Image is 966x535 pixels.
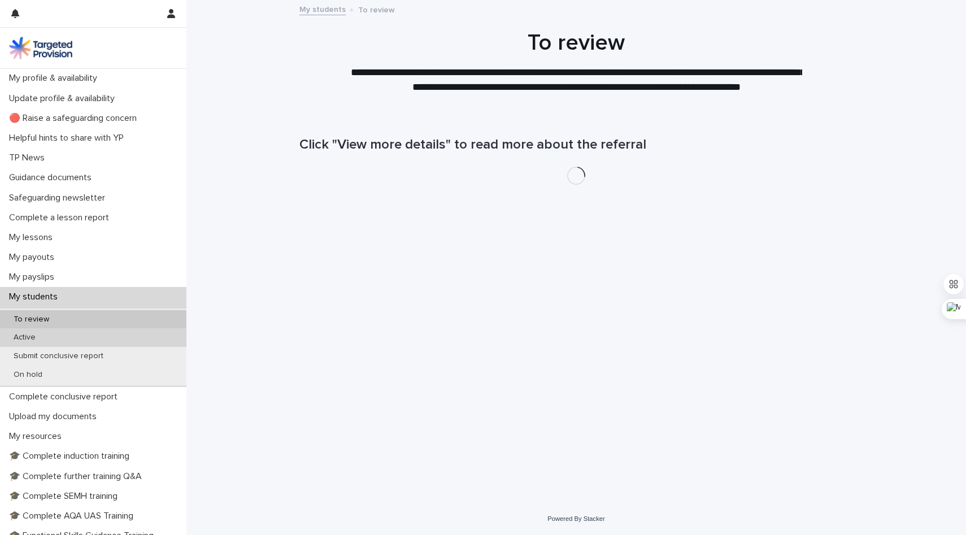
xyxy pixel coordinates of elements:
p: 🎓 Complete induction training [5,451,138,462]
p: Submit conclusive report [5,351,112,361]
h1: Click "View more details" to read more about the referral [299,137,853,153]
p: Active [5,333,45,342]
p: My lessons [5,232,62,243]
p: Safeguarding newsletter [5,193,114,203]
p: On hold [5,370,51,380]
p: To review [5,315,58,324]
p: Complete conclusive report [5,392,127,402]
p: 🔴 Raise a safeguarding concern [5,113,146,124]
p: Guidance documents [5,172,101,183]
p: Helpful hints to share with YP [5,133,133,143]
p: To review [358,3,395,15]
p: My payouts [5,252,63,263]
p: 🎓 Complete SEMH training [5,491,127,502]
p: TP News [5,153,54,163]
img: M5nRWzHhSzIhMunXDL62 [9,37,72,59]
p: My profile & availability [5,73,106,84]
p: 🎓 Complete further training Q&A [5,471,151,482]
p: My payslips [5,272,63,282]
a: My students [299,2,346,15]
p: 🎓 Complete AQA UAS Training [5,511,142,521]
p: Upload my documents [5,411,106,422]
a: Powered By Stacker [547,515,604,522]
p: Complete a lesson report [5,212,118,223]
p: My resources [5,431,71,442]
p: My students [5,292,67,302]
h1: To review [299,29,853,56]
p: Update profile & availability [5,93,124,104]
